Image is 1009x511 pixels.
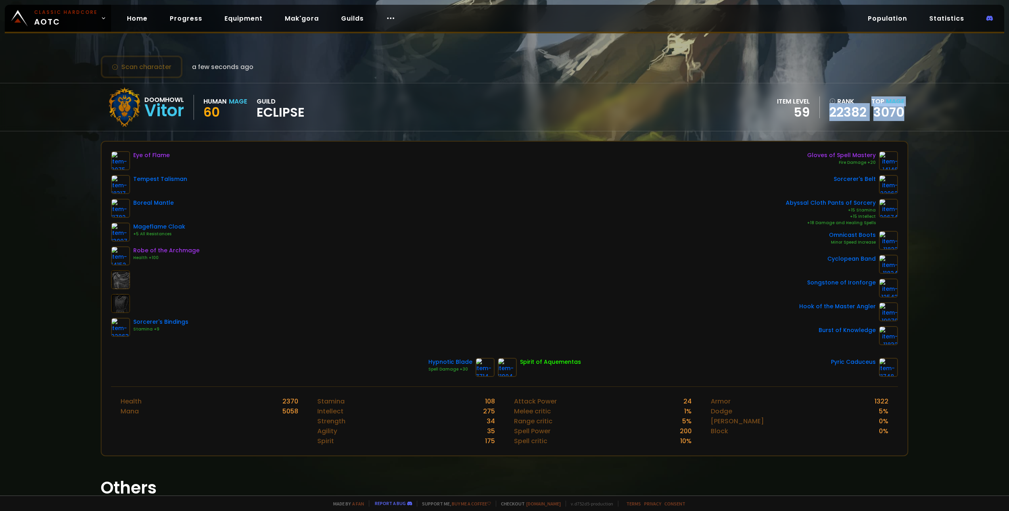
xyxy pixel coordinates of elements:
[121,10,154,27] a: Home
[133,175,187,183] div: Tempest Talisman
[133,223,185,231] div: Mageflame Cloak
[879,302,898,321] img: item-19979
[111,199,130,218] img: item-11782
[133,231,185,237] div: +5 All Resistances
[487,416,495,426] div: 34
[827,255,876,263] div: Cyclopean Band
[278,10,325,27] a: Mak'gora
[777,106,810,118] div: 59
[144,105,184,117] div: Vitor
[786,213,876,220] div: +15 Intellect
[861,10,913,27] a: Population
[879,279,898,298] img: item-12543
[680,436,692,446] div: 10 %
[317,416,345,426] div: Strength
[807,159,876,166] div: Fire Damage +20
[514,396,557,406] div: Attack Power
[133,326,188,332] div: Stamina +9
[452,501,491,507] a: Buy me a coffee
[192,62,253,72] span: a few seconds ago
[317,406,343,416] div: Intellect
[664,501,685,507] a: Consent
[282,406,298,416] div: 5058
[328,501,364,507] span: Made by
[879,416,888,426] div: 0 %
[566,501,613,507] span: v. d752d5 - production
[786,199,876,207] div: Abyssal Cloth Pants of Sorcery
[682,416,692,426] div: 5 %
[133,199,174,207] div: Boreal Mantle
[644,501,661,507] a: Privacy
[111,151,130,170] img: item-3075
[428,358,472,366] div: Hypnotic Blade
[133,151,170,159] div: Eye of Flame
[487,426,495,436] div: 35
[101,56,182,78] button: Scan character
[257,96,305,118] div: guild
[520,358,581,366] div: Spirit of Aquementas
[807,279,876,287] div: Songstone of Ironforge
[684,406,692,416] div: 1 %
[683,396,692,406] div: 24
[133,255,199,261] div: Health +100
[317,436,334,446] div: Spirit
[121,396,142,406] div: Health
[829,239,876,246] div: Minor Speed Increase
[133,318,188,326] div: Sorcerer's Bindings
[203,96,226,106] div: Human
[375,500,406,506] a: Report a bug
[111,175,130,194] img: item-18317
[483,406,495,416] div: 275
[218,10,269,27] a: Equipment
[626,501,641,507] a: Terms
[476,358,495,377] img: item-7714
[879,199,898,218] img: item-20674
[496,501,561,507] span: Checkout
[428,366,472,373] div: Spell Damage +30
[711,426,728,436] div: Block
[829,106,867,118] a: 22382
[282,396,298,406] div: 2370
[229,96,247,106] div: Mage
[786,207,876,213] div: +15 Stamina
[799,302,876,311] div: Hook of the Master Angler
[879,175,898,194] img: item-22062
[121,406,139,416] div: Mana
[335,10,370,27] a: Guilds
[485,436,495,446] div: 175
[873,103,904,121] a: 3070
[514,436,547,446] div: Spell critic
[786,220,876,226] div: +18 Damage and Healing Spells
[680,426,692,436] div: 200
[829,231,876,239] div: Omnicast Boots
[111,246,130,265] img: item-14152
[514,426,551,436] div: Spell Power
[879,426,888,436] div: 0 %
[514,406,551,416] div: Melee critic
[711,416,764,426] div: [PERSON_NAME]
[871,96,904,106] div: Top
[34,9,98,28] span: AOTC
[514,416,552,426] div: Range critic
[879,326,898,345] img: item-11832
[879,255,898,274] img: item-11824
[777,96,810,106] div: item level
[879,406,888,416] div: 5 %
[879,151,898,170] img: item-14146
[807,151,876,159] div: Gloves of Spell Mastery
[257,106,305,118] span: Eclipse
[34,9,98,16] small: Classic Hardcore
[417,501,491,507] span: Support me,
[111,318,130,337] img: item-22063
[875,396,888,406] div: 1322
[923,10,971,27] a: Statistics
[144,95,184,105] div: Doomhowl
[163,10,209,27] a: Progress
[711,406,732,416] div: Dodge
[526,501,561,507] a: [DOMAIN_NAME]
[101,475,908,500] h1: Others
[203,103,220,121] span: 60
[5,5,111,32] a: Classic HardcoreAOTC
[133,246,199,255] div: Robe of the Archmage
[886,97,904,106] span: Mage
